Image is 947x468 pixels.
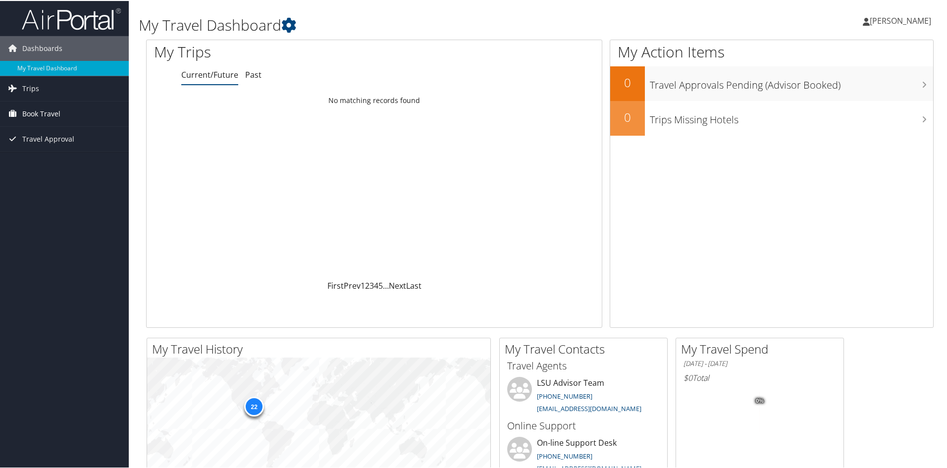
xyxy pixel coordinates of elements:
a: 3 [369,279,374,290]
h1: My Travel Dashboard [139,14,674,35]
span: $0 [684,371,692,382]
div: 22 [244,396,264,416]
h3: Trips Missing Hotels [650,107,933,126]
span: Travel Approval [22,126,74,151]
a: 0Travel Approvals Pending (Advisor Booked) [610,65,933,100]
span: Trips [22,75,39,100]
tspan: 0% [756,397,764,403]
span: Dashboards [22,35,62,60]
li: LSU Advisor Team [502,376,665,416]
h2: My Travel Spend [681,340,843,357]
h1: My Action Items [610,41,933,61]
h6: [DATE] - [DATE] [684,358,836,367]
h1: My Trips [154,41,405,61]
h2: My Travel History [152,340,490,357]
h6: Total [684,371,836,382]
a: 0Trips Missing Hotels [610,100,933,135]
td: No matching records found [147,91,602,108]
a: [PHONE_NUMBER] [537,451,592,460]
a: 4 [374,279,378,290]
span: … [383,279,389,290]
h3: Travel Agents [507,358,660,372]
h3: Travel Approvals Pending (Advisor Booked) [650,72,933,91]
a: 1 [361,279,365,290]
h2: 0 [610,73,645,90]
a: [PHONE_NUMBER] [537,391,592,400]
h2: My Travel Contacts [505,340,667,357]
a: Next [389,279,406,290]
a: First [327,279,344,290]
a: 2 [365,279,369,290]
span: Book Travel [22,101,60,125]
a: Current/Future [181,68,238,79]
a: Prev [344,279,361,290]
a: [PERSON_NAME] [863,5,941,35]
h2: 0 [610,108,645,125]
h3: Online Support [507,418,660,432]
span: [PERSON_NAME] [870,14,931,25]
a: Last [406,279,421,290]
a: Past [245,68,262,79]
img: airportal-logo.png [22,6,121,30]
a: [EMAIL_ADDRESS][DOMAIN_NAME] [537,403,641,412]
a: 5 [378,279,383,290]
